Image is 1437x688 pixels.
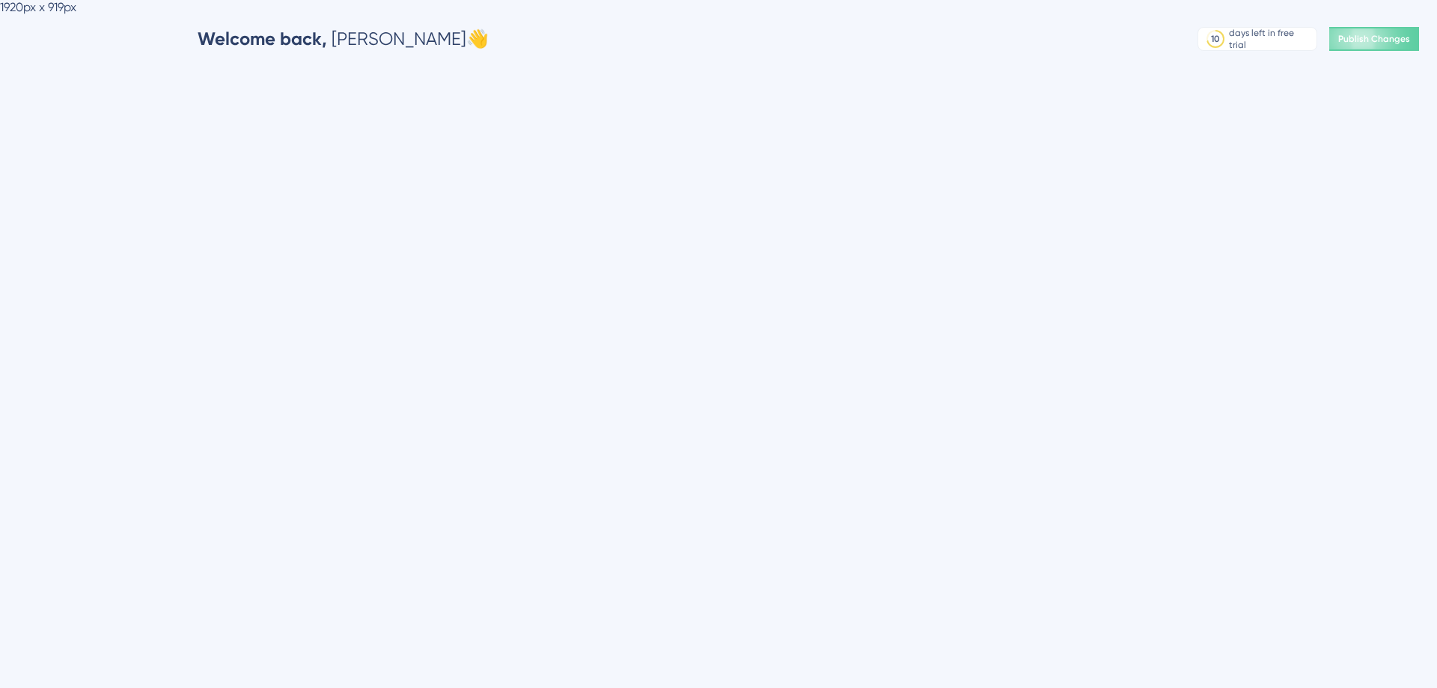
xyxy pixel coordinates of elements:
[1211,33,1220,45] div: 10
[1329,27,1419,51] button: Publish Changes
[1229,27,1312,51] div: days left in free trial
[198,27,489,51] div: [PERSON_NAME] 👋
[198,28,327,49] span: Welcome back,
[1338,33,1410,45] span: Publish Changes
